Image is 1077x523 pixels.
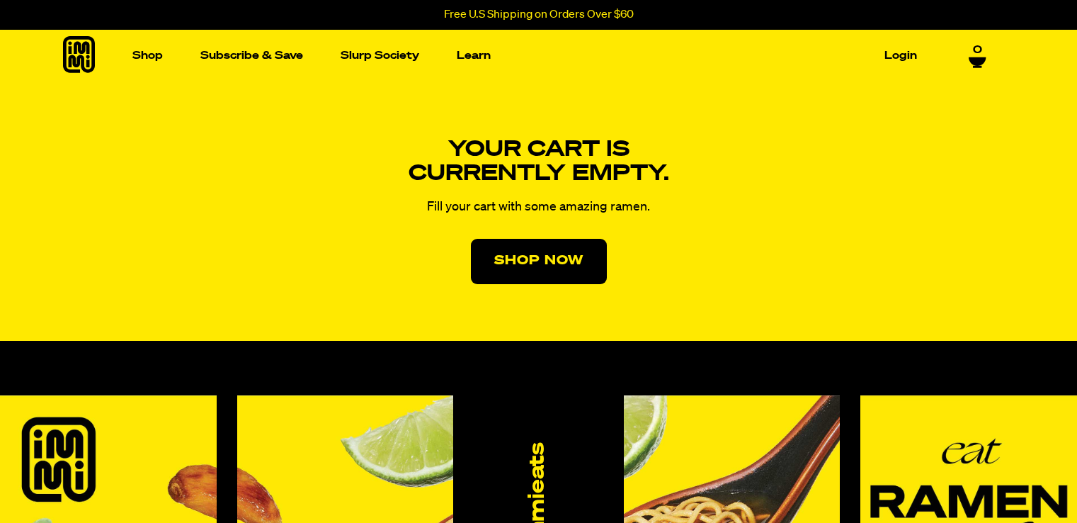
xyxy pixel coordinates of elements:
[969,44,986,68] a: 0
[195,45,309,67] a: Subscribe & Save
[127,45,169,67] a: Shop
[444,9,634,21] p: Free U.S Shipping on Orders Over $60
[471,239,607,284] a: Shop Now
[127,30,923,81] nav: Main navigation
[973,44,982,57] span: 0
[335,45,425,67] a: Slurp Society
[404,198,673,216] p: Fill your cart with some amazing ramen.
[451,45,496,67] a: Learn
[879,45,923,67] a: Login
[384,138,693,186] h4: Your cart is currently empty.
